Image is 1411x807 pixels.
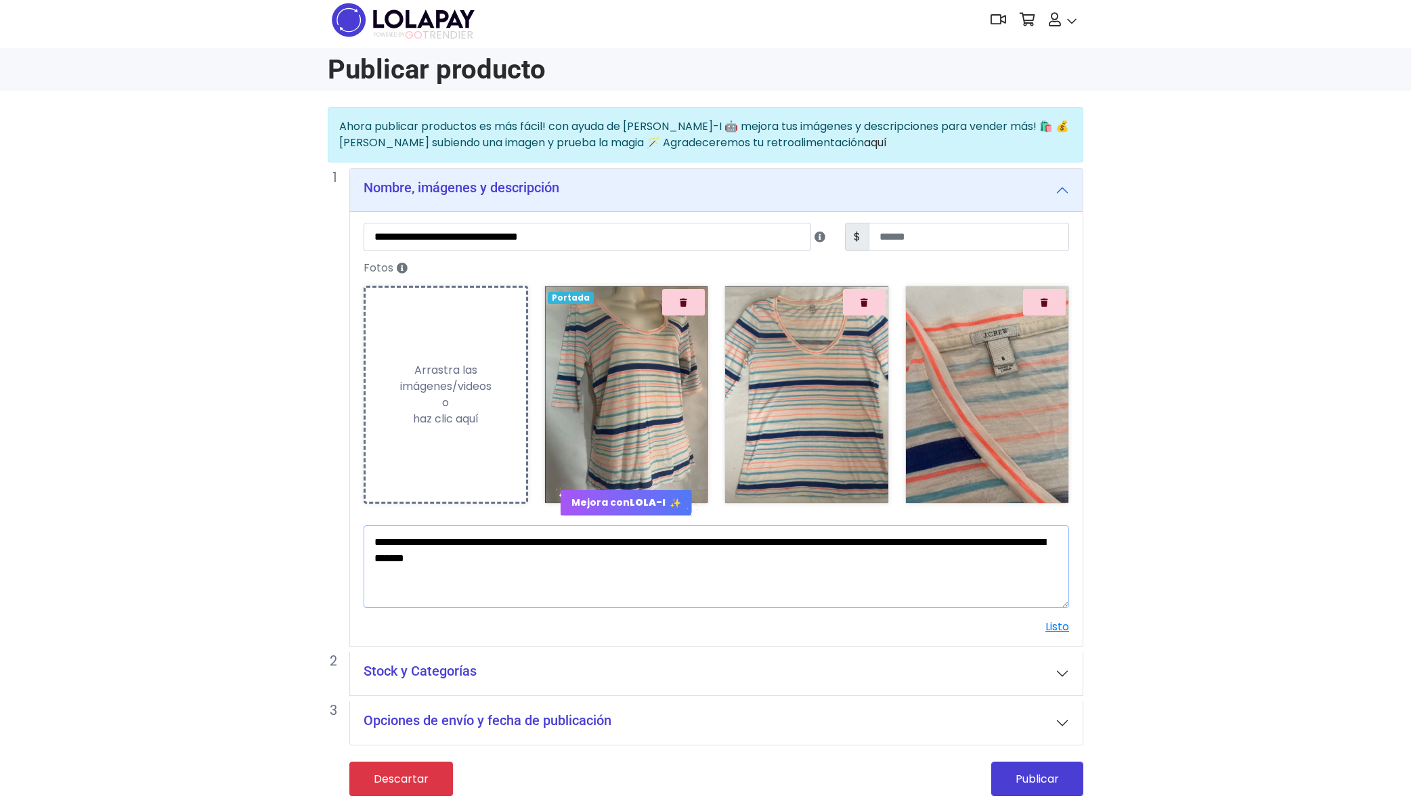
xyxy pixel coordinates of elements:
[364,179,559,196] h5: Nombre, imágenes y descripción
[374,29,473,41] span: TRENDIER
[548,292,594,304] span: Portada
[991,762,1083,796] button: Publicar
[1045,619,1069,634] a: Listo
[545,286,708,502] img: jMFM3eXcBCQAAAAASUVORK5CYII=
[374,31,405,39] span: POWERED BY
[328,53,697,85] h1: Publicar producto
[843,289,886,315] button: Quitar
[662,289,705,315] button: Quitar
[364,663,477,679] h5: Stock y Categorías
[845,223,869,251] span: $
[355,257,1077,280] label: Fotos
[364,712,611,728] h5: Opciones de envío y fecha de publicación
[349,762,453,796] a: Descartar
[350,169,1083,212] button: Nombre, imágenes y descripción
[1023,289,1066,315] button: Quitar
[350,652,1083,695] button: Stock y Categorías
[350,701,1083,745] button: Opciones de envío y fecha de publicación
[725,286,888,502] img: p6247x5ccle0eR1pyRBLTZBoxSXrHHUfsde6qf1fNkDa9uOjwioAAAAASUVORK5CYII=
[864,135,887,150] a: aquí
[906,286,1069,502] img: vwHfDIqDdFrniAAAAABJRU5ErkJggg==
[561,490,693,516] button: Mejora conLOLA-I ✨
[405,27,422,43] span: GO
[366,362,526,427] div: Arrastra las imágenes/videos o haz clic aquí
[670,496,681,510] span: ✨
[339,118,1069,150] span: Ahora publicar productos es más fácil! con ayuda de [PERSON_NAME]-I 🤖 mejora tus imágenes y descr...
[630,496,666,509] strong: LOLA-I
